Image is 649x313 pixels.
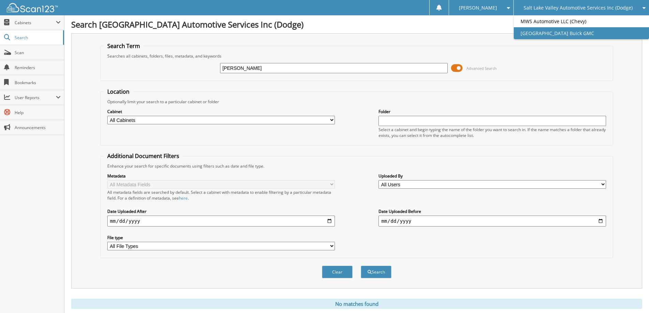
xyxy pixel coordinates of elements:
h1: Search [GEOGRAPHIC_DATA] Automotive Services Inc (Dodge) [71,19,642,30]
input: end [378,216,606,226]
a: here [179,195,188,201]
img: scan123-logo-white.svg [7,3,58,12]
div: No matches found [71,299,642,309]
label: Cabinet [107,109,335,114]
a: MWS Automotive LLC (Chevy) [514,15,649,27]
span: Announcements [15,125,61,130]
label: File type [107,235,335,240]
label: Folder [378,109,606,114]
legend: Additional Document Filters [104,152,183,160]
label: Date Uploaded Before [378,208,606,214]
div: Enhance your search for specific documents using filters such as date and file type. [104,163,609,169]
div: Optionally limit your search to a particular cabinet or folder [104,99,609,105]
span: [PERSON_NAME] [459,6,497,10]
div: Select a cabinet and begin typing the name of the folder you want to search in. If the name match... [378,127,606,138]
button: Clear [322,266,353,278]
label: Metadata [107,173,335,179]
span: Scan [15,50,61,56]
span: Search [15,35,60,41]
button: Search [361,266,391,278]
label: Date Uploaded After [107,208,335,214]
input: start [107,216,335,226]
span: Salt Lake Valley Automotive Services Inc (Dodge) [524,6,633,10]
div: All metadata fields are searched by default. Select a cabinet with metadata to enable filtering b... [107,189,335,201]
span: Advanced Search [466,66,497,71]
span: Cabinets [15,20,56,26]
a: [GEOGRAPHIC_DATA] Buick GMC [514,27,649,39]
span: Bookmarks [15,80,61,85]
span: User Reports [15,95,56,100]
legend: Search Term [104,42,143,50]
span: Reminders [15,65,61,71]
iframe: Chat Widget [615,280,649,313]
label: Uploaded By [378,173,606,179]
legend: Location [104,88,133,95]
div: Searches all cabinets, folders, files, metadata, and keywords [104,53,609,59]
span: Help [15,110,61,115]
